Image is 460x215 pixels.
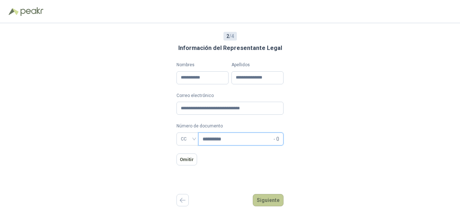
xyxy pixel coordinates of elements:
[178,43,282,53] h3: Información del Representante Legal
[226,32,234,40] span: / 4
[181,134,194,144] span: CC
[20,7,43,16] img: Peakr
[226,33,229,39] b: 2
[176,153,197,165] button: Omitir
[273,133,279,145] span: - 0
[176,62,229,68] label: Nombres
[9,8,19,15] img: Logo
[253,194,284,206] button: Siguiente
[176,92,284,99] label: Correo electrónico
[231,62,284,68] label: Apellidos
[176,123,284,130] p: Número de documento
